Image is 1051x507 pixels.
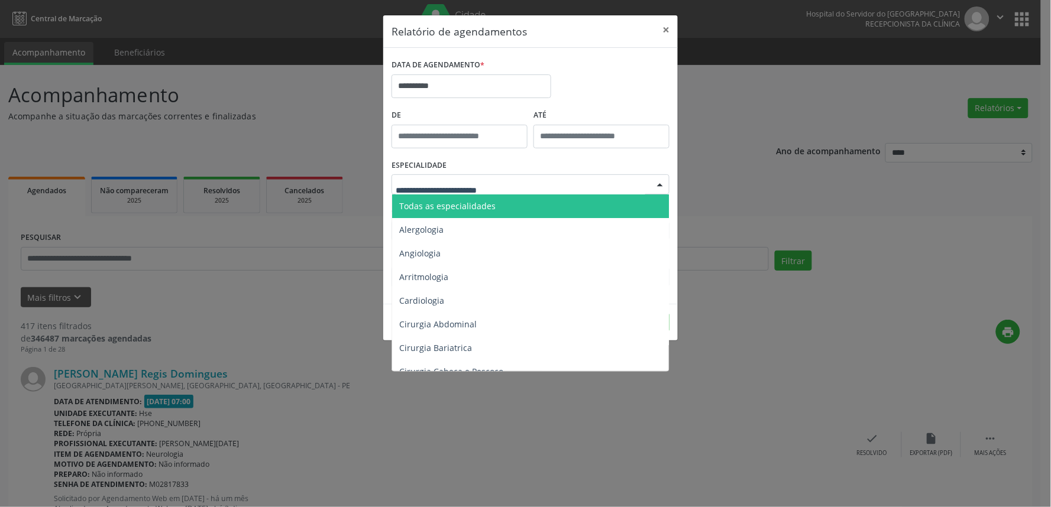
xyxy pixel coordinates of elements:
span: Cirurgia Abdominal [399,318,477,330]
span: Alergologia [399,224,444,235]
label: DATA DE AGENDAMENTO [392,56,484,74]
button: Close [654,15,678,44]
span: Cirurgia Cabeça e Pescoço [399,366,503,377]
span: Cirurgia Bariatrica [399,342,472,353]
label: ESPECIALIDADE [392,157,447,175]
h5: Relatório de agendamentos [392,24,527,39]
label: De [392,106,528,125]
span: Cardiologia [399,295,444,306]
label: ATÉ [533,106,670,125]
span: Todas as especialidades [399,200,496,212]
span: Arritmologia [399,271,448,282]
span: Angiologia [399,248,441,259]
